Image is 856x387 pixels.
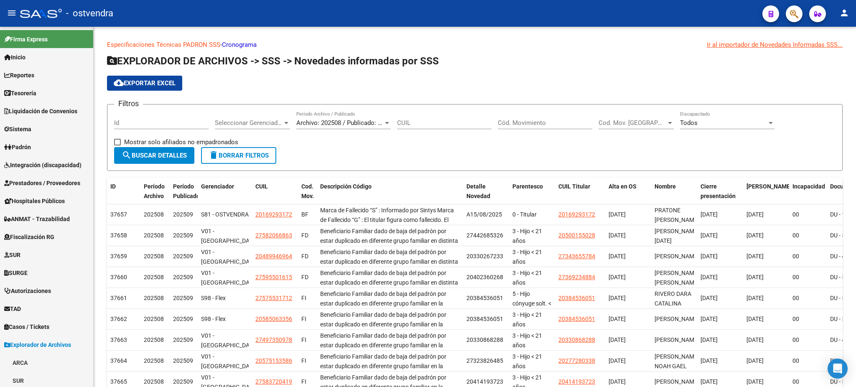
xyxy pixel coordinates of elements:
button: Borrar Filtros [201,147,276,164]
span: 3 - Hijo < 21 años [512,353,542,369]
span: 202509 [173,378,193,385]
span: EXPLORADOR DE ARCHIVOS -> SSS -> Novedades informadas por SSS [107,55,439,67]
span: [DATE] [609,211,626,218]
span: FI [301,378,306,385]
span: [PERSON_NAME][DATE] [655,228,699,244]
span: Período Archivo [144,183,165,199]
span: 37664 [110,357,127,364]
span: ANMAT - Trazabilidad [4,214,70,224]
span: [DATE] [701,211,718,218]
datatable-header-cell: Período Publicado [170,178,198,214]
span: [PERSON_NAME] [655,336,699,343]
span: 202508 [144,211,164,218]
span: 27583720419 [255,378,292,385]
div: Ir al importador de Novedades Informadas SSS... [707,40,843,49]
button: Exportar EXCEL [107,76,182,91]
span: Borrar Filtros [209,152,269,159]
mat-icon: person [839,8,849,18]
span: Sistema [4,125,31,134]
span: V01 - [GEOGRAPHIC_DATA] [201,332,257,349]
span: 202508 [144,378,164,385]
span: 37659 [110,253,127,260]
span: 27442685326 [466,232,503,239]
span: 202508 [144,232,164,239]
span: Explorador de Archivos [4,340,71,349]
span: FI [301,336,306,343]
span: [DATE] [701,336,718,343]
button: Buscar Detalles [114,147,194,164]
div: 00 [792,252,823,261]
datatable-header-cell: Cod. Mov. [298,178,317,214]
span: [DATE] [701,357,718,364]
span: 202509 [173,295,193,301]
datatable-header-cell: CUIL [252,178,298,214]
datatable-header-cell: Detalle Novedad [463,178,509,214]
span: [PERSON_NAME] NOAH GAEL [655,353,699,369]
span: Buscar Detalles [122,152,187,159]
span: Exportar EXCEL [114,79,176,87]
span: Inicio [4,53,25,62]
span: CUIL Titular [558,183,590,190]
datatable-header-cell: Parentesco [509,178,555,214]
span: 3 - Hijo < 21 años [512,332,542,349]
span: Autorizaciones [4,286,51,295]
span: 20402360268 [466,274,503,280]
span: 202509 [173,211,193,218]
span: Parentesco [512,183,543,190]
span: Cod. Mov. [GEOGRAPHIC_DATA] [599,119,666,127]
span: 20414193723 [466,378,503,385]
span: [DATE] [609,378,626,385]
span: FD [301,253,308,260]
span: Reportes [4,71,34,80]
span: Período Publicado [173,183,200,199]
span: 27323826485 [466,357,503,364]
span: ID [110,183,116,190]
span: [DATE] [746,232,764,239]
mat-icon: menu [7,8,17,18]
span: V01 - [GEOGRAPHIC_DATA] [201,228,257,244]
span: 37658 [110,232,127,239]
span: 20384536051 [466,316,503,322]
span: 202509 [173,357,193,364]
span: 37665 [110,378,127,385]
span: 20169293172 [558,211,595,218]
span: [DATE] [746,316,764,322]
span: 3 - Hijo < 21 años [512,228,542,244]
span: 20330868288 [466,336,503,343]
span: 202508 [144,357,164,364]
span: [PERSON_NAME] [655,316,699,322]
datatable-header-cell: Descripción Código [317,178,463,214]
span: RIVERO DARA CATALINA [655,290,691,307]
span: Fiscalización RG [4,232,54,242]
span: 3 - Hijo < 21 años [512,311,542,328]
span: [DATE] [609,295,626,301]
span: S98 - Flex [201,295,226,301]
span: 20500155028 [558,232,595,239]
span: FD [301,232,308,239]
span: 3 - Hijo < 21 años [512,249,542,265]
span: Tesorería [4,89,36,98]
div: 00 [792,293,823,303]
datatable-header-cell: Incapacidad [789,178,827,214]
datatable-header-cell: Gerenciador [198,178,252,214]
span: 202508 [144,274,164,280]
span: 20330267233 [466,253,503,260]
span: Todos [680,119,698,127]
a: Especificaciones Técnicas PADRON SSS [107,41,220,48]
span: 3 - Hijo < 21 años [512,270,542,286]
span: 202509 [173,336,193,343]
span: 27497350978 [255,336,292,343]
span: Marca de Fallecido “S” : Informado por Sintys Marca de Fallecido “G” : El titular figura como fal... [320,207,459,356]
span: [DATE] [701,253,718,260]
span: 27595501615 [255,274,292,280]
datatable-header-cell: Período Archivo [140,178,170,214]
span: 37657 [110,211,127,218]
span: Nombre [655,183,676,190]
span: 202508 [144,295,164,301]
span: Integración (discapacidad) [4,160,82,170]
div: 00 [792,272,823,282]
datatable-header-cell: Alta en OS [605,178,651,214]
span: 37662 [110,316,127,322]
span: S81 - OSTVENDRA [201,211,249,218]
span: 20575153586 [255,357,292,364]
